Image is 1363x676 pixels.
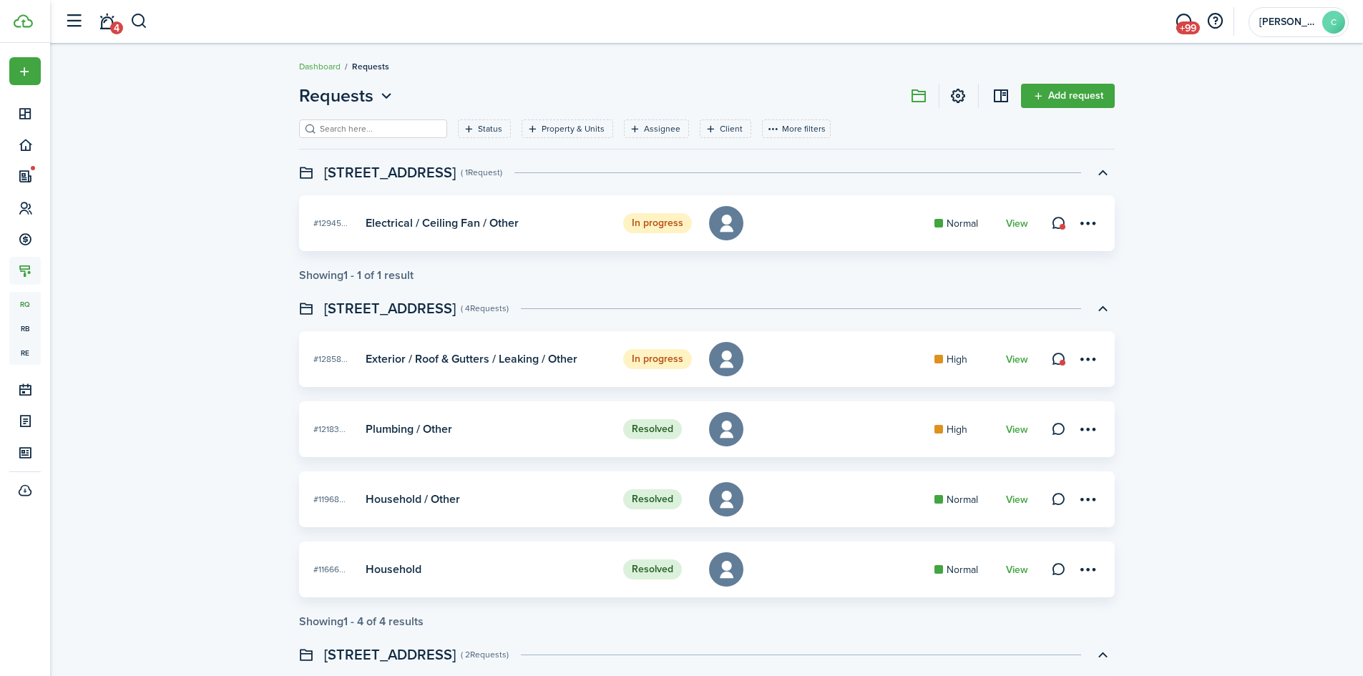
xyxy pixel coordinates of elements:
a: re [9,341,41,365]
button: Toggle accordion [1090,160,1115,185]
input: Search here... [316,122,442,136]
filter-tag: Open filter [522,119,613,138]
a: View [1006,424,1028,436]
a: Add request [1021,84,1115,108]
filter-tag-label: Assignee [644,122,680,135]
card-mark: High [934,352,992,367]
button: Requests [299,83,396,109]
swimlane-subtitle: ( 1 Request ) [461,166,502,179]
span: #12183... [313,423,346,436]
status: Resolved [623,489,682,509]
img: TenantCloud [14,14,33,28]
button: Toggle accordion [1090,296,1115,320]
a: Messaging [1170,4,1197,40]
button: Open menu [9,57,41,85]
status: In progress [623,213,692,233]
status: In progress [623,349,692,369]
button: Toggle accordion [1090,642,1115,667]
pagination-page-total: 1 - 4 of 4 [343,613,386,630]
span: 4 [110,21,123,34]
button: Open resource center [1203,9,1227,34]
a: rq [9,292,41,316]
a: View [1006,354,1028,366]
status: Resolved [623,419,682,439]
a: View [1006,218,1028,230]
card-title: Household [366,563,421,576]
card-title: Plumbing / Other [366,423,452,436]
a: View [1006,564,1028,576]
button: More filters [762,119,831,138]
swimlane-title: [STREET_ADDRESS] [324,162,456,183]
a: rb [9,316,41,341]
filter-tag-label: Client [720,122,743,135]
swimlane-title: [STREET_ADDRESS] [324,298,456,319]
span: +99 [1176,21,1200,34]
filter-tag: Open filter [624,119,689,138]
swimlane-subtitle: ( 4 Requests ) [461,302,509,315]
card-title: Household / Other [366,493,460,506]
span: Cari [1259,17,1316,27]
card-mark: Normal [934,216,992,231]
status: Resolved [623,559,682,579]
button: Open sidebar [60,8,87,35]
span: #12945... [313,217,348,230]
filter-tag: Open filter [458,119,511,138]
button: Open menu [299,83,396,109]
div: Showing results [299,615,424,628]
maintenance-list-swimlane-item: Toggle accordion [299,195,1115,282]
span: #11968... [313,493,346,506]
span: Requests [352,60,389,73]
a: Dashboard [299,60,341,73]
pagination-page-total: 1 - 1 of 1 [343,267,381,283]
card-title: Exterior / Roof & Gutters / Leaking / Other [366,353,577,366]
filter-tag: Open filter [700,119,751,138]
span: Requests [299,83,373,109]
avatar-text: C [1322,11,1345,34]
card-mark: Normal [934,492,992,507]
a: View [1006,494,1028,506]
span: #11666... [313,563,346,576]
card-mark: Normal [934,562,992,577]
filter-tag-label: Status [478,122,502,135]
maintenance-list-swimlane-item: Toggle accordion [299,331,1115,628]
a: Notifications [93,4,120,40]
filter-tag-label: Property & Units [542,122,605,135]
span: #12858... [313,353,348,366]
button: Search [130,9,148,34]
swimlane-subtitle: ( 2 Requests ) [461,648,509,661]
card-mark: High [934,422,992,437]
div: Showing result [299,269,414,282]
card-title: Electrical / Ceiling Fan / Other [366,217,519,230]
swimlane-title: [STREET_ADDRESS] [324,644,456,665]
